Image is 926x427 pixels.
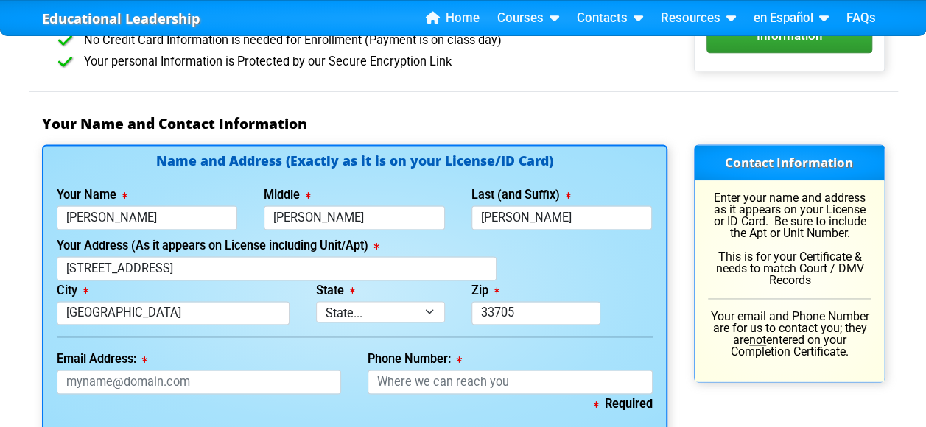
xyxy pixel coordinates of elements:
[264,205,445,230] input: Middle Name
[471,285,499,297] label: Zip
[368,370,653,394] input: Where we can reach you
[57,256,497,280] input: 123 Street Name
[594,397,653,411] b: Required
[66,30,667,52] li: No Credit Card Information is needed for Enrollment (Payment is on class day)
[57,370,342,394] input: myname@domain.com
[57,301,290,325] input: Tallahassee
[471,301,600,325] input: 33123
[57,189,127,201] label: Your Name
[316,285,355,297] label: State
[57,155,653,167] h4: Name and Address (Exactly as it is on your License/ID Card)
[42,115,885,133] h3: Your Name and Contact Information
[708,311,871,358] p: Your email and Phone Number are for us to contact you; they are entered on your Completion Certif...
[368,353,462,365] label: Phone Number:
[57,240,379,252] label: Your Address (As it appears on License including Unit/Apt)
[57,353,147,365] label: Email Address:
[571,7,649,29] a: Contacts
[655,7,742,29] a: Resources
[708,192,871,286] p: Enter your name and address as it appears on your License or ID Card. Be sure to include the Apt ...
[420,7,485,29] a: Home
[471,205,653,230] input: Last Name
[471,189,571,201] label: Last (and Suffix)
[42,7,200,31] a: Educational Leadership
[57,285,88,297] label: City
[264,189,311,201] label: Middle
[749,333,766,347] u: not
[57,205,238,230] input: First Name
[491,7,565,29] a: Courses
[748,7,835,29] a: en Español
[841,7,882,29] a: FAQs
[66,52,667,73] li: Your personal Information is Protected by our Secure Encryption Link
[695,145,884,180] h3: Contact Information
